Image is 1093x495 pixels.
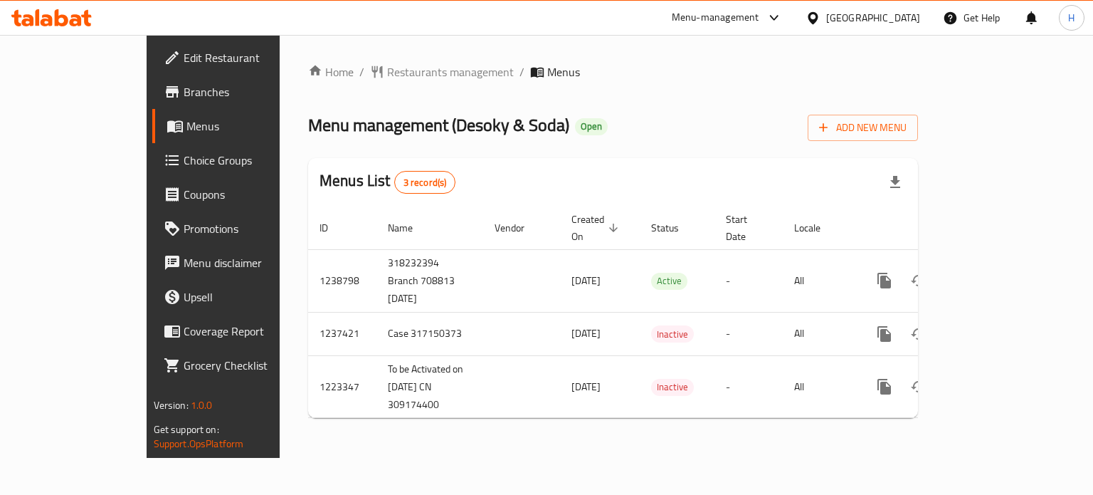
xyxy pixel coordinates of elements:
[783,249,856,312] td: All
[395,176,455,189] span: 3 record(s)
[376,355,483,418] td: To be Activated on [DATE] CN 309174400
[547,63,580,80] span: Menus
[184,254,318,271] span: Menu disclaimer
[856,207,1015,250] th: Actions
[519,63,524,80] li: /
[152,143,329,177] a: Choice Groups
[308,109,569,141] span: Menu management ( Desoky & Soda )
[320,219,347,236] span: ID
[1068,10,1074,26] span: H
[571,211,623,245] span: Created On
[186,118,318,135] span: Menus
[571,324,601,343] span: [DATE]
[152,246,329,280] a: Menu disclaimer
[388,219,431,236] span: Name
[308,207,1015,419] table: enhanced table
[152,314,329,348] a: Coverage Report
[152,280,329,314] a: Upsell
[152,41,329,75] a: Edit Restaurant
[571,271,601,290] span: [DATE]
[308,312,376,355] td: 1237421
[783,355,856,418] td: All
[184,323,318,340] span: Coverage Report
[651,379,694,395] span: Inactive
[575,120,608,132] span: Open
[308,355,376,418] td: 1223347
[376,249,483,312] td: 318232394 Branch 708813 [DATE]
[387,63,514,80] span: Restaurants management
[184,357,318,374] span: Grocery Checklist
[154,396,189,415] span: Version:
[867,370,902,404] button: more
[152,177,329,212] a: Coupons
[867,264,902,298] button: more
[726,211,766,245] span: Start Date
[794,219,839,236] span: Locale
[184,83,318,100] span: Branches
[394,171,456,194] div: Total records count
[878,165,912,199] div: Export file
[651,379,694,396] div: Inactive
[376,312,483,355] td: Case 317150373
[651,325,694,343] div: Inactive
[359,63,364,80] li: /
[575,118,608,135] div: Open
[152,348,329,382] a: Grocery Checklist
[714,249,783,312] td: -
[152,75,329,109] a: Branches
[184,220,318,237] span: Promotions
[867,317,902,351] button: more
[191,396,213,415] span: 1.0.0
[320,170,455,194] h2: Menus List
[184,186,318,203] span: Coupons
[495,219,543,236] span: Vendor
[672,9,759,26] div: Menu-management
[184,152,318,169] span: Choice Groups
[902,264,936,298] button: Change Status
[184,288,318,306] span: Upsell
[651,326,694,343] span: Inactive
[370,63,514,80] a: Restaurants management
[902,370,936,404] button: Change Status
[308,63,354,80] a: Home
[826,10,920,26] div: [GEOGRAPHIC_DATA]
[308,63,918,80] nav: breadcrumb
[571,377,601,396] span: [DATE]
[651,273,687,289] span: Active
[152,109,329,143] a: Menus
[808,115,918,141] button: Add New Menu
[783,312,856,355] td: All
[152,212,329,246] a: Promotions
[154,420,219,439] span: Get support on:
[154,434,244,453] a: Support.OpsPlatform
[184,49,318,66] span: Edit Restaurant
[651,219,697,236] span: Status
[651,273,687,290] div: Active
[819,119,907,137] span: Add New Menu
[902,317,936,351] button: Change Status
[714,355,783,418] td: -
[714,312,783,355] td: -
[308,249,376,312] td: 1238798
